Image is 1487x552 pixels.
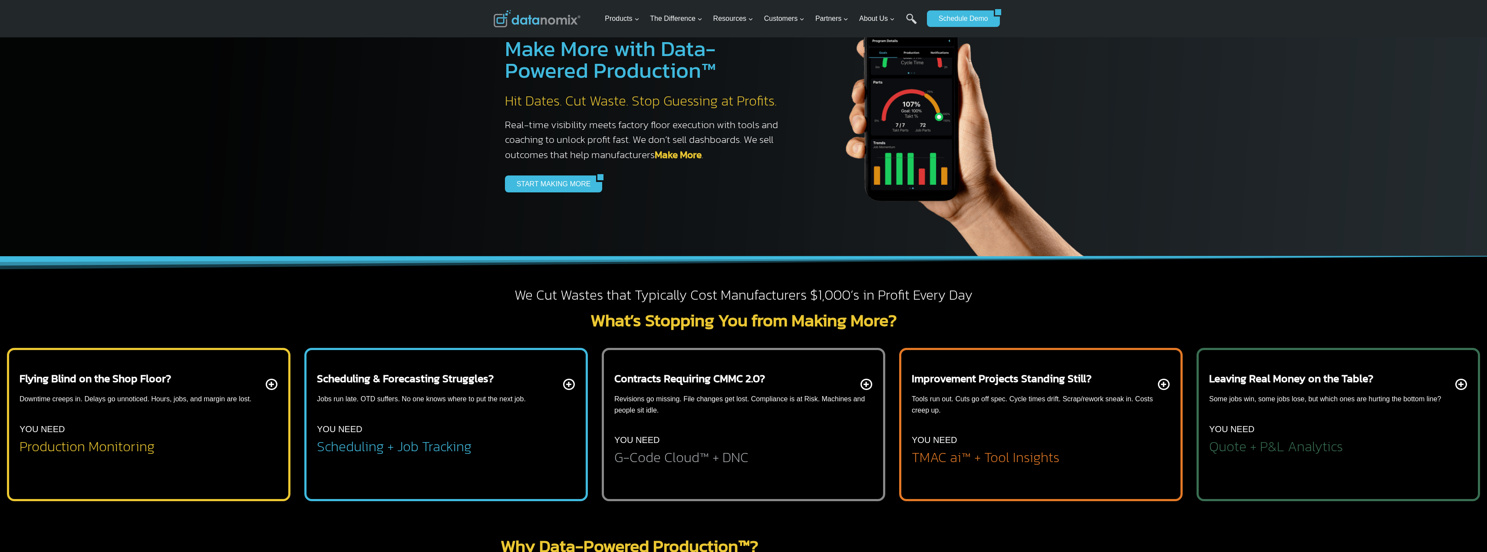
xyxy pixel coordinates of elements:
[317,393,526,405] p: Jobs run late. OTD suffers. No one knows where to put the next job.
[494,286,994,304] h2: We Cut Wastes that Typically Cost Manufacturers $1,000’s in Profit Every Day
[1209,393,1441,405] p: Some jobs win, some jobs lose, but which ones are hurting the bottom line?
[195,36,234,44] span: Phone number
[505,92,787,110] h2: Hit Dates. Cut Waste. Stop Guessing at Profits.
[4,398,144,548] iframe: Popup CTA
[912,372,1091,385] h2: Improvement Projects Standing Still?
[605,13,639,24] span: Products
[614,433,659,447] p: YOU NEED
[601,5,923,33] nav: Primary Navigation
[713,13,753,24] span: Resources
[118,194,146,200] a: Privacy Policy
[927,10,994,27] a: Schedule Demo
[1209,372,1373,385] h2: Leaving Real Money on the Table?
[195,107,229,115] span: State/Region
[20,393,251,405] p: Downtime creeps in. Delays go unnoticed. Hours, jobs, and margin are lost.
[912,433,957,447] p: YOU NEED
[505,175,597,192] a: START MAKING MORE
[614,450,748,464] h2: G-Code Cloud™ + DNC
[1209,422,1254,436] p: YOU NEED
[650,13,702,24] span: The Difference
[815,13,848,24] span: Partners
[859,13,895,24] span: About Us
[1209,440,1343,453] h2: Quote + P&L Analytics
[505,117,787,162] h3: Real-time visibility meets factory floor execution with tools and coaching to unlock profit fast....
[494,311,994,329] h2: What’s Stopping You from Making More?
[317,440,471,453] h2: Scheduling + Job Tracking
[912,393,1170,416] p: Tools run out. Cuts go off spec. Cycle times drift. Scrap/rework sneak in. Costs creep up.
[614,372,765,385] h2: Contracts Requiring CMMC 2.0?
[614,393,873,416] p: Revisions go missing. File changes get lost. Compliance is at Risk. Machines and people sit idle.
[505,38,787,81] h1: Make More with Data-Powered Production™
[317,372,494,385] h2: Scheduling & Forecasting Struggles?
[20,372,171,385] h2: Flying Blind on the Shop Floor?
[97,194,110,200] a: Terms
[195,0,223,8] span: Last Name
[764,13,804,24] span: Customers
[906,13,917,33] a: Search
[317,422,362,436] p: YOU NEED
[494,10,580,27] img: Datanomix
[655,147,702,162] a: Make More
[912,450,1059,464] h2: TMAC ai™ + Tool Insights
